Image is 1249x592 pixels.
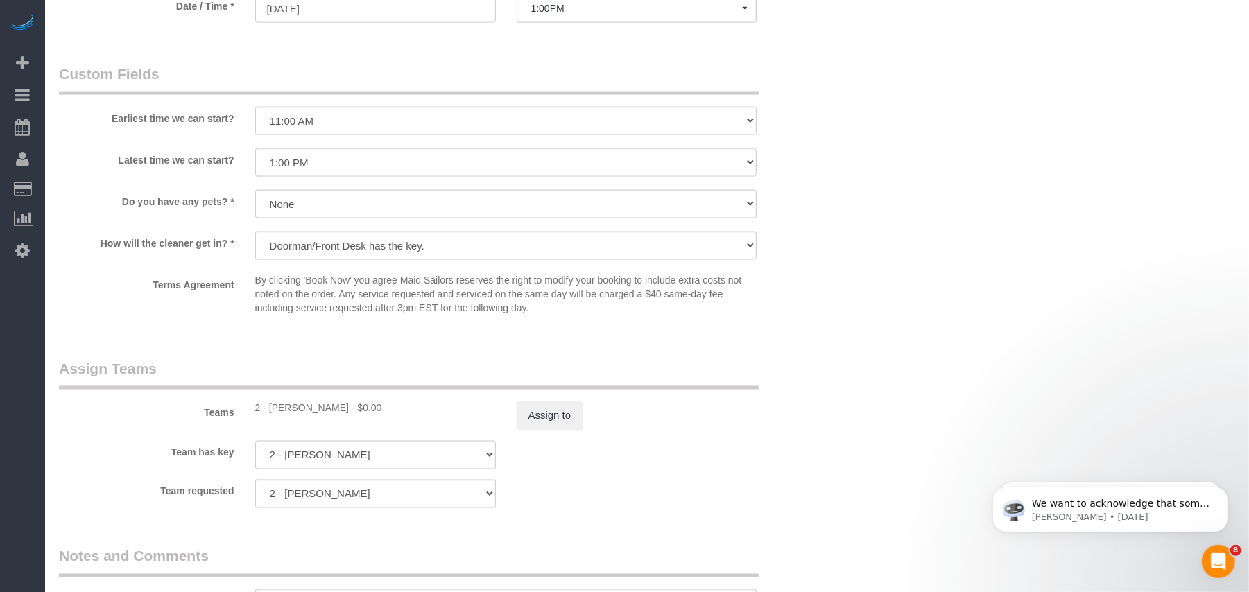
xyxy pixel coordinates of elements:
[49,401,245,420] label: Teams
[49,232,245,250] label: How will the cleaner get in? *
[49,441,245,460] label: Team has key
[49,148,245,167] label: Latest time we can start?
[8,14,36,33] img: Automaid Logo
[49,480,245,498] label: Team requested
[1202,545,1235,578] iframe: Intercom live chat
[972,458,1249,555] iframe: Intercom notifications message
[531,3,743,14] span: 1:00PM
[255,273,757,315] p: By clicking 'Book Now' you agree Maid Sailors reserves the right to modify your booking to includ...
[255,401,496,415] div: 0 hours x $17.00/hour
[49,273,245,292] label: Terms Agreement
[49,190,245,209] label: Do you have any pets? *
[59,64,759,95] legend: Custom Fields
[60,53,239,66] p: Message from Ellie, sent 2d ago
[49,107,245,125] label: Earliest time we can start?
[60,40,239,230] span: We want to acknowledge that some users may be experiencing lag or slower performance in our softw...
[517,401,583,430] button: Assign to
[59,358,759,390] legend: Assign Teams
[59,546,759,577] legend: Notes and Comments
[1230,545,1241,556] span: 8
